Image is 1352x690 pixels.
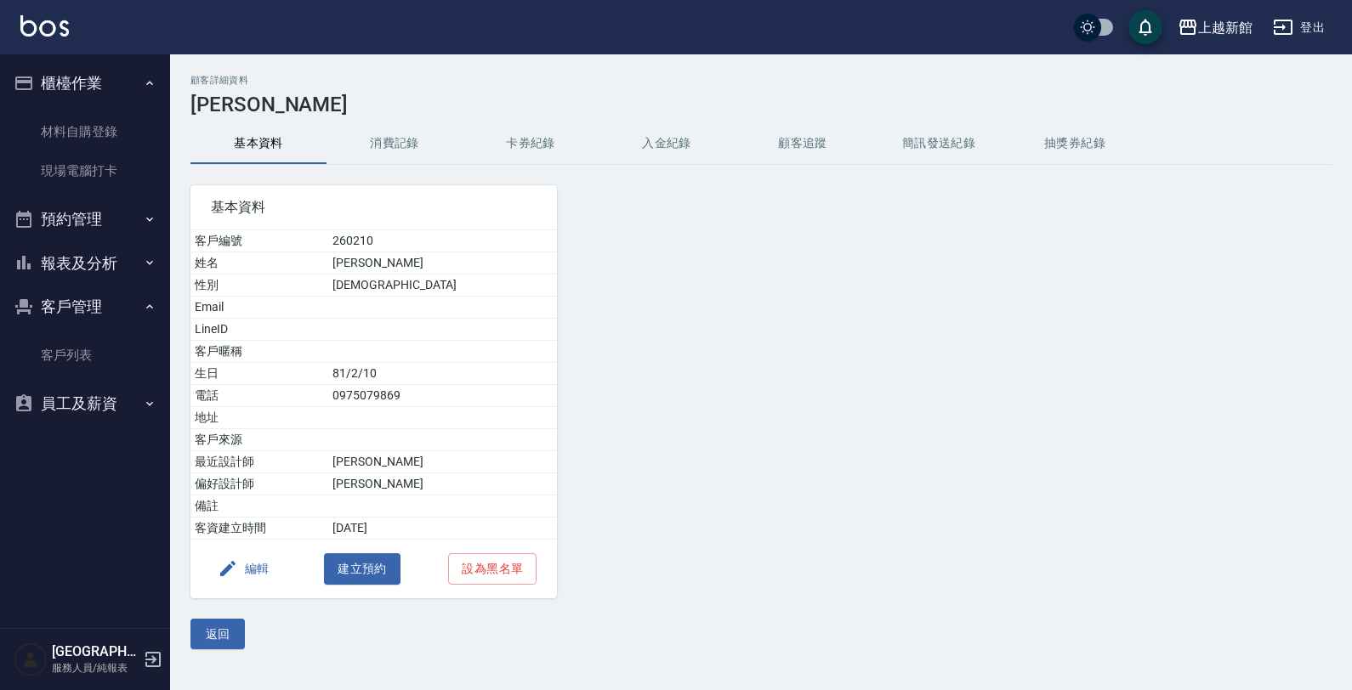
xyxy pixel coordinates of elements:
td: 電話 [190,385,328,407]
button: 登出 [1266,12,1332,43]
td: 0975079869 [328,385,557,407]
a: 客戶列表 [7,336,163,375]
button: 設為黑名單 [448,553,537,585]
td: 81/2/10 [328,363,557,385]
img: Person [14,642,48,676]
td: [PERSON_NAME] [328,473,557,495]
button: 簡訊發送紀錄 [871,123,1007,164]
h2: 顧客詳細資料 [190,75,1332,86]
td: [DATE] [328,517,557,540]
td: [DEMOGRAPHIC_DATA] [328,274,557,297]
button: 上越新館 [1171,10,1259,45]
td: 260210 [328,230,557,252]
td: 生日 [190,363,328,385]
div: 上越新館 [1198,17,1253,38]
h5: [GEOGRAPHIC_DATA] [52,643,139,660]
td: 客戶來源 [190,429,328,451]
button: 抽獎券紀錄 [1007,123,1143,164]
td: LineID [190,319,328,341]
button: 入金紀錄 [599,123,735,164]
button: 員工及薪資 [7,382,163,426]
td: 性別 [190,274,328,297]
a: 材料自購登錄 [7,112,163,151]
button: 基本資料 [190,123,327,164]
td: [PERSON_NAME] [328,252,557,274]
h3: [PERSON_NAME] [190,93,1332,116]
td: 客戶暱稱 [190,341,328,363]
button: 編輯 [211,553,276,585]
button: 返回 [190,619,245,650]
button: 預約管理 [7,197,163,241]
button: 客戶管理 [7,285,163,329]
button: save [1128,10,1162,44]
td: 客資建立時間 [190,517,328,540]
button: 建立預約 [324,553,400,585]
td: Email [190,297,328,319]
span: 基本資料 [211,199,537,216]
p: 服務人員/純報表 [52,660,139,676]
td: 偏好設計師 [190,473,328,495]
button: 顧客追蹤 [735,123,871,164]
button: 消費記錄 [327,123,463,164]
td: 地址 [190,407,328,429]
td: [PERSON_NAME] [328,451,557,473]
button: 櫃檯作業 [7,61,163,105]
td: 最近設計師 [190,451,328,473]
td: 備註 [190,495,328,517]
td: 姓名 [190,252,328,274]
button: 卡券紀錄 [463,123,599,164]
td: 客戶編號 [190,230,328,252]
img: Logo [20,15,69,37]
a: 現場電腦打卡 [7,151,163,190]
button: 報表及分析 [7,241,163,286]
